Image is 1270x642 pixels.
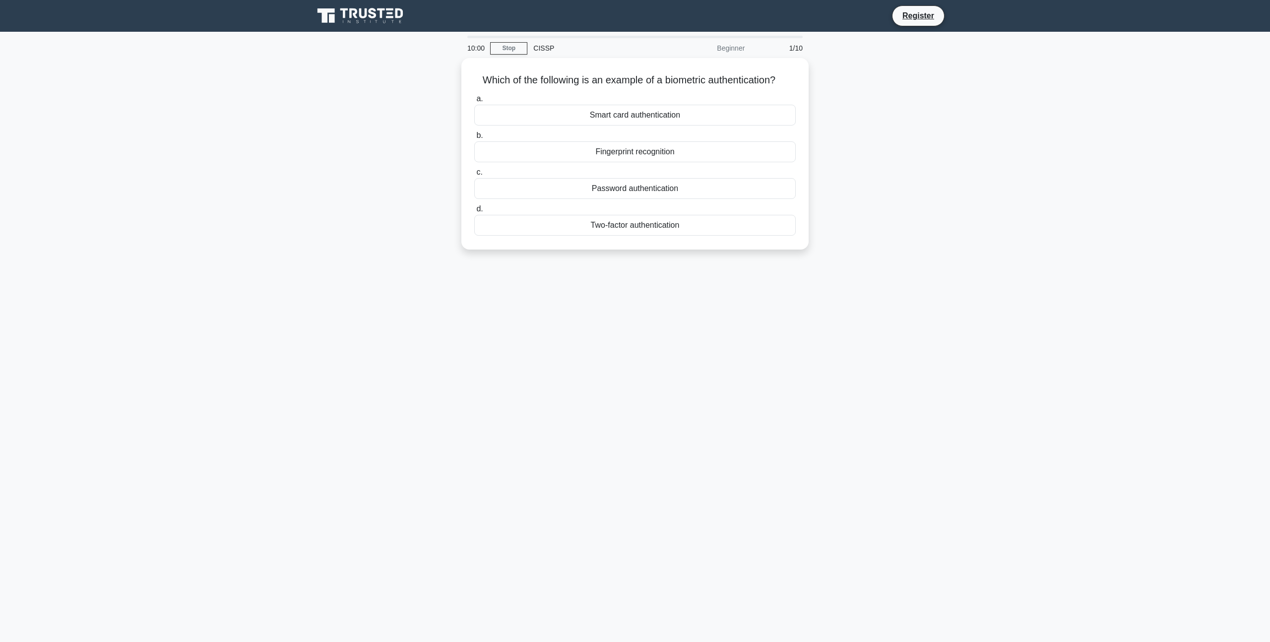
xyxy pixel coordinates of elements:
div: CISSP [527,38,664,58]
div: Two-factor authentication [474,215,796,236]
div: 1/10 [751,38,809,58]
div: Beginner [664,38,751,58]
h5: Which of the following is an example of a biometric authentication? [473,74,797,87]
span: b. [476,131,483,139]
span: a. [476,94,483,103]
div: Fingerprint recognition [474,141,796,162]
span: c. [476,168,482,176]
div: Smart card authentication [474,105,796,126]
div: 10:00 [461,38,490,58]
a: Stop [490,42,527,55]
span: d. [476,204,483,213]
div: Password authentication [474,178,796,199]
a: Register [896,9,940,22]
